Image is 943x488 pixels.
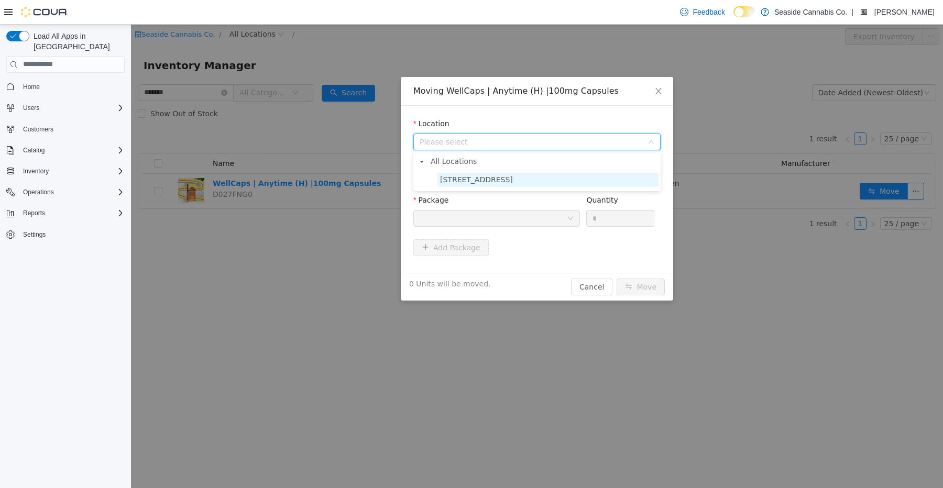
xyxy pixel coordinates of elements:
button: Settings [2,227,129,242]
span: [STREET_ADDRESS] [309,151,382,159]
span: All Locations [300,132,346,141]
button: Operations [2,185,129,199]
span: 0 Units will be moved. [278,254,360,265]
label: Package [282,171,317,180]
button: Home [2,79,129,94]
span: Catalog [19,144,125,157]
a: Settings [19,228,50,241]
p: Seaside Cannabis Co. [774,6,847,18]
span: Reports [19,207,125,219]
span: Feedback [693,7,725,17]
button: Customers [2,121,129,137]
button: Catalog [2,143,129,158]
span: Home [19,80,125,93]
a: Customers [19,123,58,136]
button: icon: plusAdd Package [282,215,358,231]
input: Dark Mode [733,6,755,17]
nav: Complex example [6,75,125,270]
span: Users [19,102,125,114]
a: Feedback [676,2,729,23]
span: Please select [289,112,512,123]
img: Cova [21,7,68,17]
i: icon: close [523,62,532,71]
span: All Locations [297,130,528,144]
button: Inventory [2,164,129,179]
label: Quantity [455,171,487,180]
button: Cancel [440,254,481,271]
label: Location [282,95,319,103]
button: Catalog [19,144,49,157]
button: Close [513,52,542,82]
button: Users [19,102,43,114]
span: Customers [19,123,125,136]
span: Reports [23,209,45,217]
div: Mehgan Wieland [858,6,870,18]
i: icon: caret-down [288,135,293,140]
a: Home [19,81,44,93]
button: Operations [19,186,58,198]
span: Inventory [23,167,49,175]
span: 14 Lots Hollow Road [306,148,528,162]
span: Customers [23,125,53,134]
button: Users [2,101,129,115]
span: Dark Mode [733,17,734,18]
span: Catalog [23,146,45,154]
button: icon: swapMove [486,254,534,271]
span: Settings [23,230,46,239]
i: icon: down [436,191,443,198]
button: Reports [19,207,49,219]
input: Quantity [456,186,523,202]
span: Operations [19,186,125,198]
button: Reports [2,206,129,220]
span: Home [23,83,40,91]
span: Users [23,104,39,112]
button: Inventory [19,165,53,178]
span: Settings [19,228,125,241]
div: Moving WellCaps | Anytime (H) |100mg Capsules [282,61,530,72]
i: icon: down [517,114,523,121]
p: | [851,6,853,18]
span: Operations [23,188,54,196]
p: [PERSON_NAME] [874,6,935,18]
span: Inventory [19,165,125,178]
span: Load All Apps in [GEOGRAPHIC_DATA] [29,31,125,52]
